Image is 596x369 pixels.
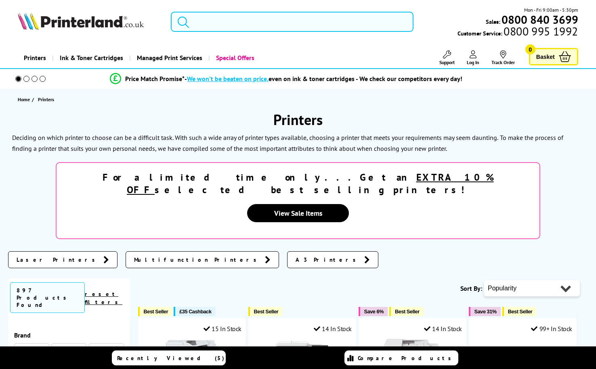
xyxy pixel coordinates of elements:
[187,75,269,83] span: We won’t be beaten on price,
[287,251,378,268] a: A3 Printers
[296,256,360,264] span: A3 Printers
[389,307,424,316] button: Best Seller
[460,284,482,292] span: Sort By:
[536,51,555,62] span: Basket
[531,325,572,333] div: 99+ In Stock
[14,331,124,339] span: Brand
[129,48,208,68] a: Managed Print Services
[529,48,578,65] a: Basket 0
[12,133,498,142] p: Deciding on which printer to choose can be a difficult task. With such a wide array of printer ty...
[8,110,588,129] h1: Printers
[525,44,535,54] span: 0
[4,72,569,86] li: modal_Promise
[60,48,123,68] span: Ink & Toner Cartridges
[17,256,99,264] span: Laser Printers
[439,50,455,65] a: Support
[502,307,537,316] button: Best Seller
[457,27,578,37] span: Customer Service:
[247,204,349,222] a: View Sale Items
[134,256,261,264] span: Multifunction Printers
[467,59,479,65] span: Log In
[18,48,52,68] a: Printers
[248,307,283,316] button: Best Seller
[524,6,578,14] span: Mon - Fri 9:00am - 5:30pm
[103,171,494,196] strong: For a limited time only...Get an selected best selling printers!
[185,75,462,83] div: - even on ink & toner cartridges - We check our competitors every day!
[474,309,497,315] span: Save 31%
[204,325,241,333] div: 15 In Stock
[364,309,384,315] span: Save 6%
[12,133,563,152] p: To make the process of finding a printer that suits your own personal needs, we have compiled som...
[18,12,144,30] img: Printerland Logo
[254,309,279,315] span: Best Seller
[144,309,168,315] span: Best Seller
[358,354,455,362] span: Compare Products
[127,171,494,196] u: EXTRA 10% OFF
[491,50,515,65] a: Track Order
[8,251,118,268] a: Laser Printers
[344,350,458,365] a: Compare Products
[208,48,260,68] a: Special Offers
[439,59,455,65] span: Support
[52,48,129,68] a: Ink & Toner Cartridges
[138,307,172,316] button: Best Seller
[112,350,226,365] a: Recently Viewed (5)
[117,354,225,362] span: Recently Viewed (5)
[502,12,578,27] b: 0800 840 3699
[179,309,211,315] span: £35 Cashback
[174,307,215,316] button: £35 Cashback
[126,251,279,268] a: Multifunction Printers
[424,325,462,333] div: 14 In Stock
[500,16,578,23] a: 0800 840 3699
[469,307,501,316] button: Save 31%
[38,96,54,102] span: Printers
[125,75,185,83] span: Price Match Promise*
[359,307,388,316] button: Save 6%
[18,95,32,104] a: Home
[395,309,420,315] span: Best Seller
[18,12,161,31] a: Printerland Logo
[85,290,122,306] a: reset filters
[486,18,500,25] span: Sales:
[314,325,352,333] div: 14 In Stock
[508,309,533,315] span: Best Seller
[10,282,85,313] span: 897 Products Found
[502,27,578,35] span: 0800 995 1992
[467,50,479,65] a: Log In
